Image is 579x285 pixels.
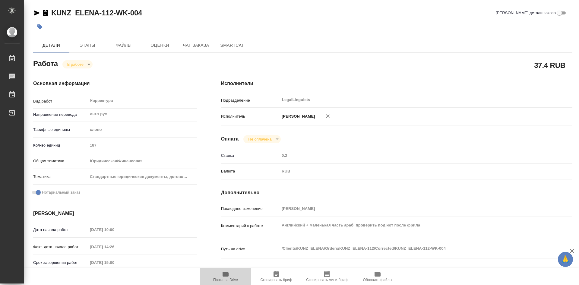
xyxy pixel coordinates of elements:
div: RUB [280,166,543,176]
div: Стандартные юридические документы, договоры, уставы [88,172,197,182]
button: Не оплачена [246,137,273,142]
input: Пустое поле [280,151,543,160]
button: Обновить файлы [352,268,403,285]
p: Направление перевода [33,112,88,118]
button: Скопировать бриф [251,268,302,285]
p: Тарифные единицы [33,127,88,133]
div: Юридическая/Финансовая [88,156,197,166]
div: слово [88,125,197,135]
a: KUNZ_ELENA-112-WK-004 [51,9,142,17]
p: Тематика [33,174,88,180]
input: Пустое поле [280,204,543,213]
span: Нотариальный заказ [42,189,80,195]
span: 🙏 [560,253,571,266]
input: Пустое поле [88,258,141,267]
p: Срок завершения работ [33,260,88,266]
span: Чат заказа [182,42,210,49]
p: Кол-во единиц [33,142,88,148]
button: Скопировать ссылку для ЯМессенджера [33,9,40,17]
p: Общая тематика [33,158,88,164]
h4: Основная информация [33,80,197,87]
textarea: /Clients/KUNZ_ELENA/Orders/KUNZ_ELENA-112/Corrected/KUNZ_ELENA-112-WK-004 [280,243,543,254]
span: Файлы [109,42,138,49]
h4: Исполнители [221,80,572,87]
span: Папка на Drive [213,278,238,282]
input: Пустое поле [88,225,141,234]
input: Пустое поле [88,141,197,150]
button: 🙏 [558,252,573,267]
button: Скопировать мини-бриф [302,268,352,285]
p: Путь на drive [221,246,280,252]
input: Пустое поле [88,242,141,251]
span: Обновить файлы [363,278,392,282]
textarea: Английский + маленькая часть араб, проверить под нот после фрила [280,220,543,230]
h4: Дополнительно [221,189,572,196]
button: В работе [65,62,85,67]
p: [PERSON_NAME] [280,113,315,119]
button: Папка на Drive [200,268,251,285]
h2: Работа [33,58,58,68]
span: Скопировать бриф [260,278,292,282]
span: Детали [37,42,66,49]
p: Последнее изменение [221,206,280,212]
span: [PERSON_NAME] детали заказа [496,10,556,16]
button: Скопировать ссылку [42,9,49,17]
p: Комментарий к работе [221,223,280,229]
div: В работе [62,60,93,68]
button: Добавить тэг [33,20,46,33]
span: Этапы [73,42,102,49]
p: Исполнитель [221,113,280,119]
span: SmartCat [218,42,247,49]
p: Вид работ [33,98,88,104]
div: В работе [243,135,280,143]
h4: Оплата [221,135,239,143]
p: Валюта [221,168,280,174]
button: Удалить исполнителя [321,109,334,123]
p: Ставка [221,153,280,159]
span: Оценки [145,42,174,49]
span: Скопировать мини-бриф [306,278,347,282]
p: Факт. дата начала работ [33,244,88,250]
h4: [PERSON_NAME] [33,210,197,217]
p: Подразделение [221,97,280,103]
p: Дата начала работ [33,227,88,233]
h2: 37.4 RUB [534,60,565,70]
